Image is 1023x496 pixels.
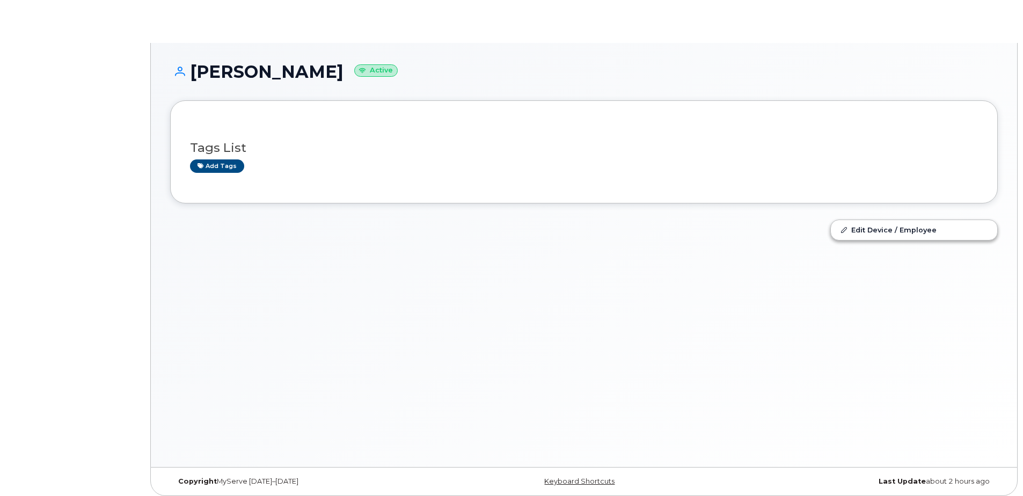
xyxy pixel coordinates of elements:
a: Edit Device / Employee [831,220,997,239]
div: MyServe [DATE]–[DATE] [170,477,446,486]
h3: Tags List [190,141,978,155]
small: Active [354,64,398,77]
strong: Copyright [178,477,217,485]
div: about 2 hours ago [722,477,998,486]
strong: Last Update [879,477,926,485]
a: Add tags [190,159,244,173]
a: Keyboard Shortcuts [544,477,615,485]
h1: [PERSON_NAME] [170,62,998,81]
